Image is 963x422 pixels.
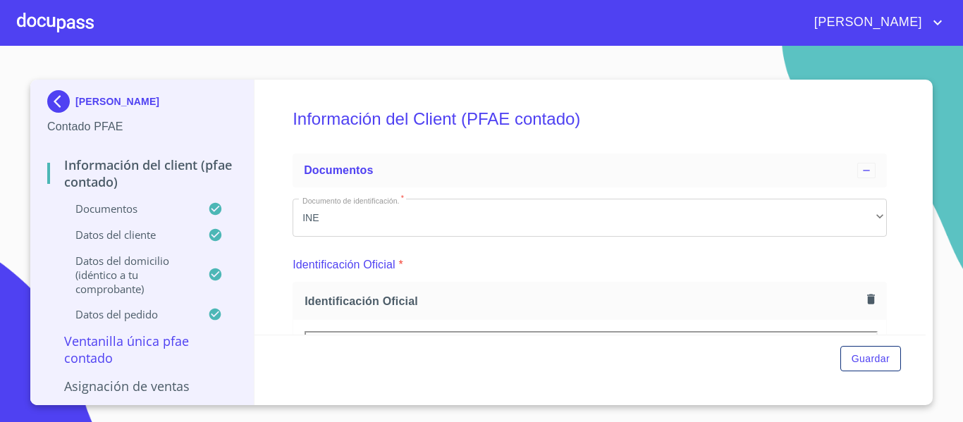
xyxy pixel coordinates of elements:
p: Identificación Oficial [293,256,395,273]
img: Docupass spot blue [47,90,75,113]
p: Información del Client (PFAE contado) [47,156,237,190]
p: [PERSON_NAME] [75,96,159,107]
h5: Información del Client (PFAE contado) [293,90,887,148]
p: Documentos [47,201,208,216]
p: Datos del pedido [47,307,208,321]
p: Ventanilla única PFAE contado [47,333,237,366]
div: [PERSON_NAME] [47,90,237,118]
p: Datos del cliente [47,228,208,242]
span: [PERSON_NAME] [804,11,929,34]
div: Documentos [293,154,887,187]
span: Identificación Oficial [305,294,861,309]
div: INE [293,199,887,237]
p: Asignación de Ventas [47,378,237,395]
p: Datos del domicilio (idéntico a tu comprobante) [47,254,208,296]
span: Documentos [304,164,373,176]
button: account of current user [804,11,946,34]
button: Guardar [840,346,901,372]
span: Guardar [852,350,890,368]
p: Contado PFAE [47,118,237,135]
